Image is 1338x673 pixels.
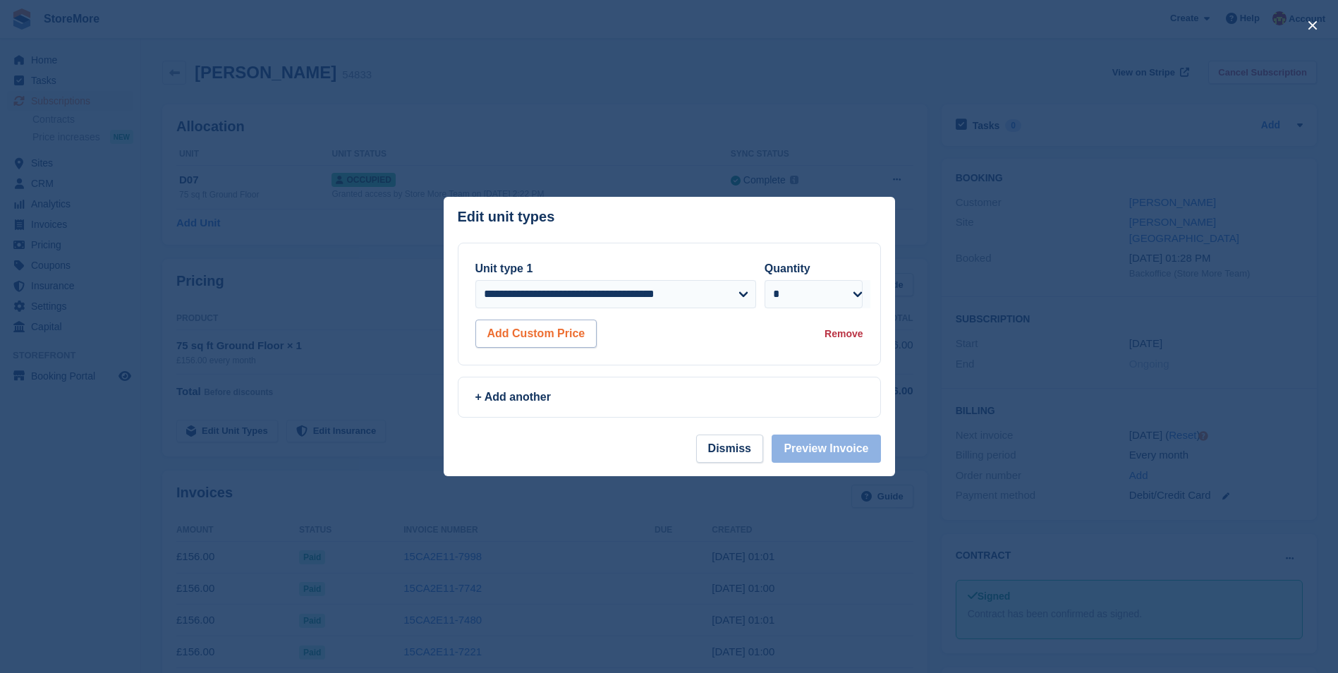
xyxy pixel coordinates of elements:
[1301,14,1324,37] button: close
[475,262,533,274] label: Unit type 1
[696,435,763,463] button: Dismiss
[765,262,810,274] label: Quantity
[475,389,863,406] div: + Add another
[772,435,880,463] button: Preview Invoice
[825,327,863,341] div: Remove
[475,320,597,348] button: Add Custom Price
[458,377,881,418] a: + Add another
[458,209,555,225] p: Edit unit types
